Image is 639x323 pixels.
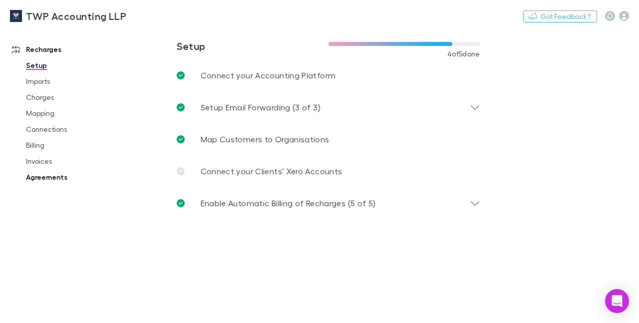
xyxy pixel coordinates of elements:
div: Setup Email Forwarding (3 of 3) [169,91,488,123]
div: Enable Automatic Billing of Recharges (5 of 5) [169,187,488,219]
div: Open Intercom Messenger [605,289,629,313]
a: Agreements [16,169,128,185]
a: Recharges [2,41,128,57]
img: TWP Accounting LLP's Logo [10,10,22,22]
a: Billing [16,137,128,153]
a: Setup [16,57,128,73]
a: Connect your Clients’ Xero Accounts [169,155,488,187]
p: Map Customers to Organisations [201,133,329,145]
button: Got Feedback? [523,10,597,22]
a: Invoices [16,153,128,169]
a: TWP Accounting LLP [4,4,132,28]
p: Connect your Accounting Platform [201,69,336,81]
p: Setup Email Forwarding (3 of 3) [201,101,320,113]
a: Map Customers to Organisations [169,123,488,155]
span: 4 of 5 done [447,50,480,58]
p: Connect your Clients’ Xero Accounts [201,165,342,177]
a: Charges [16,89,128,105]
p: Enable Automatic Billing of Recharges (5 of 5) [201,197,376,209]
a: Connect your Accounting Platform [169,59,488,91]
a: Connections [16,121,128,137]
a: Imports [16,73,128,89]
h3: Setup [177,40,328,52]
h3: TWP Accounting LLP [26,10,126,22]
a: Mapping [16,105,128,121]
